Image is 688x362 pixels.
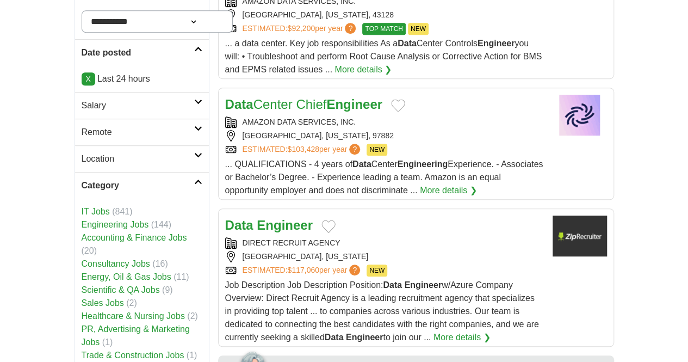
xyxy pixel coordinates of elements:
[152,259,168,268] span: (16)
[187,311,198,321] span: (2)
[243,23,358,35] a: ESTIMATED:$92,200per year?
[420,184,477,197] a: More details ❯
[82,207,110,216] a: IT Jobs
[433,331,491,344] a: More details ❯
[287,24,315,33] span: $92,200
[225,130,544,142] div: [GEOGRAPHIC_DATA], [US_STATE], 97882
[225,159,543,195] span: ... QUALIFICATIONS - 4 years of Center Experience. - Associates or Bachelor’s Degree. - Experienc...
[243,144,363,156] a: ESTIMATED:$103,428per year?
[82,99,194,112] h2: Salary
[82,272,171,281] a: Energy, Oil & Gas Jobs
[408,23,429,35] span: NEW
[82,259,150,268] a: Consultancy Jobs
[82,72,95,85] a: X
[225,9,544,21] div: [GEOGRAPHIC_DATA], [US_STATE], 43128
[82,179,194,192] h2: Category
[82,46,194,59] h2: Date posted
[321,220,336,233] button: Add to favorite jobs
[326,97,382,112] strong: Engineer
[162,285,173,294] span: (9)
[75,119,209,145] a: Remote
[82,233,187,242] a: Accounting & Finance Jobs
[391,99,405,112] button: Add to favorite jobs
[225,218,313,232] a: Data Engineer
[82,298,124,308] a: Sales Jobs
[325,333,344,342] strong: Data
[82,324,190,347] a: PR, Advertising & Marketing Jobs
[367,265,387,277] span: NEW
[398,159,448,169] strong: Engineering
[346,333,383,342] strong: Engineer
[383,280,402,290] strong: Data
[82,152,194,165] h2: Location
[334,63,392,76] a: More details ❯
[126,298,137,308] span: (2)
[257,218,313,232] strong: Engineer
[151,220,171,229] span: (144)
[225,280,539,342] span: Job Description Job Description Position: w/Azure Company Overview: Direct Recruit Agency is a le...
[345,23,356,34] span: ?
[349,265,360,275] span: ?
[225,237,544,249] div: DIRECT RECRUIT AGENCY
[243,265,363,277] a: ESTIMATED:$117,060per year?
[287,145,319,154] span: $103,428
[82,220,149,229] a: Engineering Jobs
[349,144,360,155] span: ?
[75,92,209,119] a: Salary
[82,351,184,360] a: Trade & Construction Jobs
[112,207,132,216] span: (841)
[398,39,417,48] strong: Data
[553,216,607,256] img: Company logo
[225,218,253,232] strong: Data
[478,39,515,48] strong: Engineer
[404,280,441,290] strong: Engineer
[225,39,542,74] span: ... a data center. Key job responsibilities As a Center Controls you will: • Troubleshoot and per...
[287,266,319,274] span: $117,060
[82,285,160,294] a: Scientific & QA Jobs
[367,144,387,156] span: NEW
[362,23,405,35] span: TOP MATCH
[75,145,209,172] a: Location
[225,251,544,262] div: [GEOGRAPHIC_DATA], [US_STATE]
[225,97,253,112] strong: Data
[225,116,544,128] div: AMAZON DATA SERVICES, INC.
[102,338,113,347] span: (1)
[82,246,97,255] span: (20)
[75,172,209,199] a: Category
[82,126,194,139] h2: Remote
[352,159,371,169] strong: Data
[82,311,185,321] a: Healthcare & Nursing Jobs
[173,272,189,281] span: (11)
[187,351,197,360] span: (1)
[75,39,209,66] a: Date posted
[553,95,607,136] img: Company logo
[82,72,202,85] p: Last 24 hours
[225,97,382,112] a: DataCenter ChiefEngineer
